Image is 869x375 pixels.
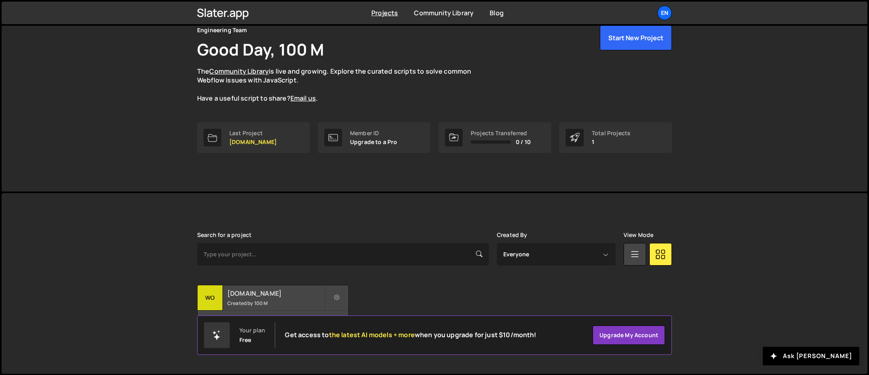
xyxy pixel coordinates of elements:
[229,130,277,136] div: Last Project
[657,6,672,20] a: En
[197,285,349,335] a: wo [DOMAIN_NAME] Created by 100 M 9 pages, last updated by 100 M [DATE]
[197,232,251,238] label: Search for a project
[239,337,251,343] div: Free
[624,232,653,238] label: View Mode
[197,122,310,153] a: Last Project [DOMAIN_NAME]
[239,327,265,334] div: Your plan
[198,311,348,335] div: 9 pages, last updated by 100 M [DATE]
[497,232,527,238] label: Created By
[329,330,415,339] span: the latest AI models + more
[197,38,324,60] h1: Good Day, 100 M
[285,331,536,339] h2: Get access to when you upgrade for just $10/month!
[471,130,531,136] div: Projects Transferred
[197,243,489,266] input: Type your project...
[350,139,397,145] p: Upgrade to a Pro
[763,347,859,365] button: Ask [PERSON_NAME]
[198,285,223,311] div: wo
[371,8,398,17] a: Projects
[600,25,672,50] button: Start New Project
[290,94,316,103] a: Email us
[209,67,269,76] a: Community Library
[593,326,665,345] a: Upgrade my account
[490,8,504,17] a: Blog
[592,130,630,136] div: Total Projects
[516,139,531,145] span: 0 / 10
[592,139,630,145] p: 1
[414,8,474,17] a: Community Library
[229,139,277,145] p: [DOMAIN_NAME]
[197,25,247,35] div: Engineering Team
[227,300,324,307] small: Created by 100 M
[350,130,397,136] div: Member ID
[227,289,324,298] h2: [DOMAIN_NAME]
[197,67,487,103] p: The is live and growing. Explore the curated scripts to solve common Webflow issues with JavaScri...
